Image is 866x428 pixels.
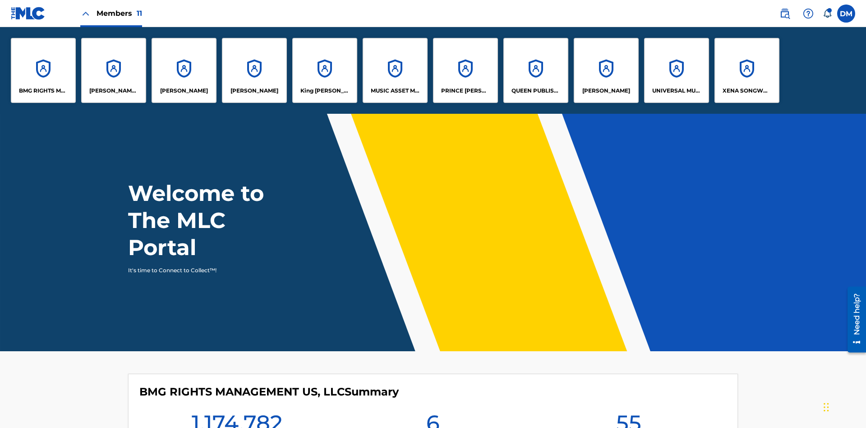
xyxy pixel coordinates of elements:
iframe: Chat Widget [821,385,866,428]
h1: Welcome to The MLC Portal [128,180,297,261]
img: search [779,8,790,19]
div: Notifications [823,9,832,18]
p: ELVIS COSTELLO [160,87,208,95]
a: AccountsQUEEN PUBLISHA [503,38,568,103]
a: Accounts[PERSON_NAME] [222,38,287,103]
a: AccountsMUSIC ASSET MANAGEMENT (MAM) [363,38,428,103]
p: CLEO SONGWRITER [89,87,138,95]
a: Public Search [776,5,794,23]
a: Accounts[PERSON_NAME] SONGWRITER [81,38,146,103]
h4: BMG RIGHTS MANAGEMENT US, LLC [139,385,399,399]
p: EYAMA MCSINGER [230,87,278,95]
p: PRINCE MCTESTERSON [441,87,490,95]
p: King McTesterson [300,87,350,95]
a: AccountsKing [PERSON_NAME] [292,38,357,103]
div: Help [799,5,817,23]
p: BMG RIGHTS MANAGEMENT US, LLC [19,87,68,95]
a: AccountsXENA SONGWRITER [714,38,779,103]
a: Accounts[PERSON_NAME] [574,38,639,103]
p: QUEEN PUBLISHA [511,87,561,95]
div: User Menu [837,5,855,23]
span: 11 [137,9,142,18]
iframe: Resource Center [841,283,866,357]
p: RONALD MCTESTERSON [582,87,630,95]
p: UNIVERSAL MUSIC PUB GROUP [652,87,701,95]
p: MUSIC ASSET MANAGEMENT (MAM) [371,87,420,95]
img: help [803,8,814,19]
a: Accounts[PERSON_NAME] [152,38,216,103]
img: MLC Logo [11,7,46,20]
a: AccountsUNIVERSAL MUSIC PUB GROUP [644,38,709,103]
img: Close [80,8,91,19]
a: AccountsPRINCE [PERSON_NAME] [433,38,498,103]
p: It's time to Connect to Collect™! [128,266,285,274]
p: XENA SONGWRITER [723,87,772,95]
a: AccountsBMG RIGHTS MANAGEMENT US, LLC [11,38,76,103]
div: Drag [824,394,829,421]
span: Members [97,8,142,19]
